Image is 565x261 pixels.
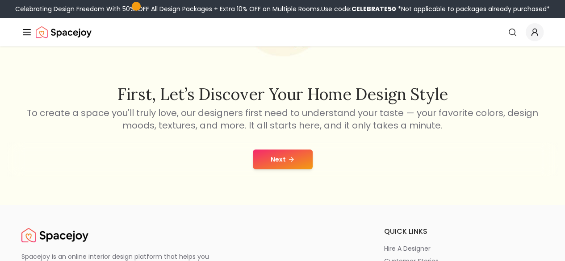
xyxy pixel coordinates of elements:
[384,244,544,253] a: hire a designer
[384,226,544,237] h6: quick links
[25,85,540,103] h2: First, let’s discover your home design style
[253,149,313,169] button: Next
[321,4,396,13] span: Use code:
[36,23,92,41] img: Spacejoy Logo
[21,226,88,244] a: Spacejoy
[21,226,88,244] img: Spacejoy Logo
[15,4,550,13] div: Celebrating Design Freedom With 50% OFF All Design Packages + Extra 10% OFF on Multiple Rooms.
[384,244,430,253] p: hire a designer
[21,18,544,46] nav: Global
[25,107,540,132] p: To create a space you'll truly love, our designers first need to understand your taste — your fav...
[352,4,396,13] b: CELEBRATE50
[36,23,92,41] a: Spacejoy
[396,4,550,13] span: *Not applicable to packages already purchased*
